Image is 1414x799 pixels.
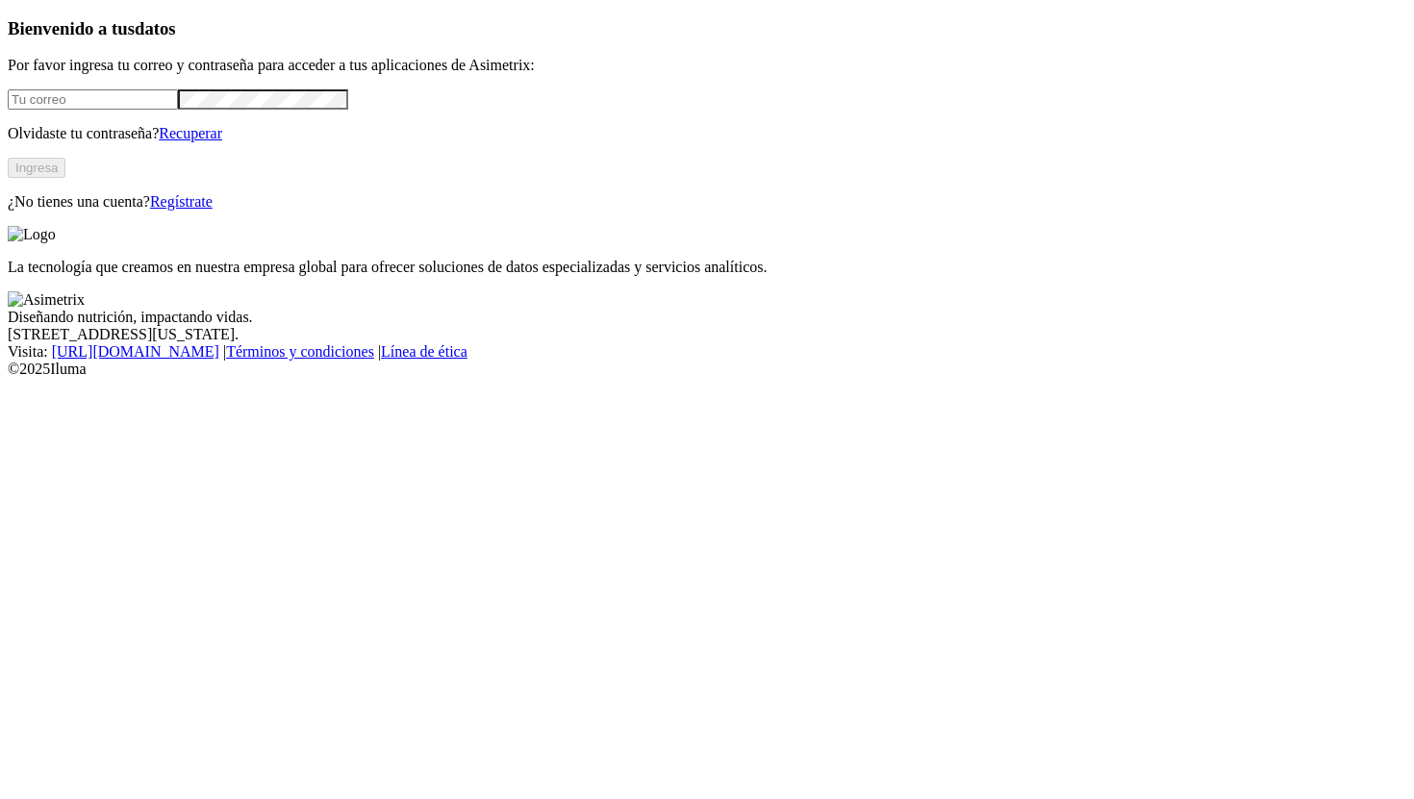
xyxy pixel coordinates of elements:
img: Asimetrix [8,291,85,309]
p: Olvidaste tu contraseña? [8,125,1406,142]
a: [URL][DOMAIN_NAME] [52,343,219,360]
a: Línea de ética [381,343,467,360]
div: Visita : | | [8,343,1406,361]
a: Recuperar [159,125,222,141]
a: Regístrate [150,193,213,210]
span: datos [135,18,176,38]
p: La tecnología que creamos en nuestra empresa global para ofrecer soluciones de datos especializad... [8,259,1406,276]
div: Diseñando nutrición, impactando vidas. [8,309,1406,326]
button: Ingresa [8,158,65,178]
div: © 2025 Iluma [8,361,1406,378]
div: [STREET_ADDRESS][US_STATE]. [8,326,1406,343]
img: Logo [8,226,56,243]
p: ¿No tienes una cuenta? [8,193,1406,211]
p: Por favor ingresa tu correo y contraseña para acceder a tus aplicaciones de Asimetrix: [8,57,1406,74]
input: Tu correo [8,89,178,110]
h3: Bienvenido a tus [8,18,1406,39]
a: Términos y condiciones [226,343,374,360]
